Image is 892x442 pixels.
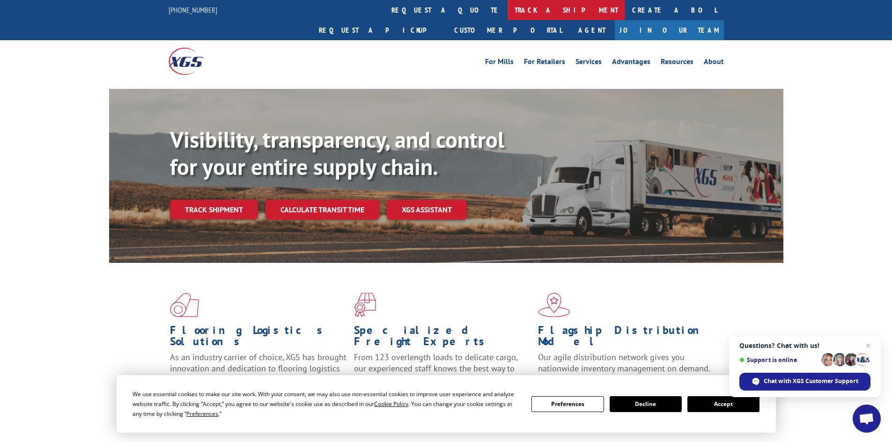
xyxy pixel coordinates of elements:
[374,400,408,408] span: Cookie Policy
[687,396,759,412] button: Accept
[447,20,569,40] a: Customer Portal
[739,342,870,349] span: Questions? Chat with us!
[169,5,217,14] a: [PHONE_NUMBER]
[610,396,682,412] button: Decline
[531,396,604,412] button: Preferences
[538,325,715,352] h1: Flagship Distribution Model
[170,325,347,352] h1: Flooring Logistics Solutions
[764,377,858,385] span: Chat with XGS Customer Support
[612,58,650,68] a: Advantages
[575,58,602,68] a: Services
[739,356,818,363] span: Support is online
[170,352,346,385] span: As an industry carrier of choice, XGS has brought innovation and dedication to flooring logistics...
[170,125,504,181] b: Visibility, transparency, and control for your entire supply chain.
[485,58,514,68] a: For Mills
[739,373,870,391] span: Chat with XGS Customer Support
[354,352,531,393] p: From 123 overlength loads to delicate cargo, our experienced staff knows the best way to move you...
[569,20,615,40] a: Agent
[853,405,881,433] a: Open chat
[354,325,531,352] h1: Specialized Freight Experts
[312,20,447,40] a: Request a pickup
[538,352,710,374] span: Our agile distribution network gives you nationwide inventory management on demand.
[524,58,565,68] a: For Retailers
[538,293,570,317] img: xgs-icon-flagship-distribution-model-red
[117,375,776,433] div: Cookie Consent Prompt
[186,410,218,418] span: Preferences
[133,389,520,419] div: We use essential cookies to make our site work. With your consent, we may also use non-essential ...
[387,200,467,220] a: XGS ASSISTANT
[170,293,199,317] img: xgs-icon-total-supply-chain-intelligence-red
[615,20,724,40] a: Join Our Team
[354,293,376,317] img: xgs-icon-focused-on-flooring-red
[265,200,379,220] a: Calculate transit time
[704,58,724,68] a: About
[661,58,693,68] a: Resources
[170,200,258,219] a: Track shipment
